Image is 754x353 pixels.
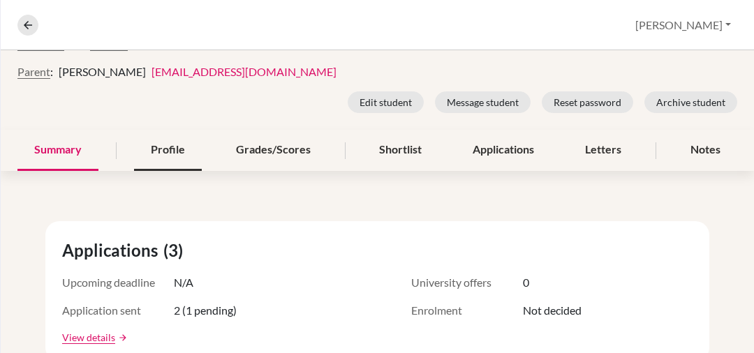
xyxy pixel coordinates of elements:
[115,333,128,343] a: arrow_forward
[17,130,98,171] div: Summary
[219,130,327,171] div: Grades/Scores
[163,238,188,263] span: (3)
[568,130,638,171] div: Letters
[674,130,737,171] div: Notes
[523,302,582,319] span: Not decided
[151,65,337,78] a: [EMAIL_ADDRESS][DOMAIN_NAME]
[62,330,115,345] a: View details
[348,91,424,113] button: Edit student
[62,302,174,319] span: Application sent
[17,63,50,80] button: Parent
[629,12,737,38] button: [PERSON_NAME]
[362,130,438,171] div: Shortlist
[62,274,174,291] span: Upcoming deadline
[411,302,523,319] span: Enrolment
[134,130,202,171] div: Profile
[435,91,531,113] button: Message student
[644,91,737,113] button: Archive student
[542,91,633,113] button: Reset password
[456,130,551,171] div: Applications
[523,274,529,291] span: 0
[174,302,237,319] span: 2 (1 pending)
[50,63,53,80] span: :
[59,65,146,78] span: [PERSON_NAME]
[62,238,163,263] span: Applications
[174,274,193,291] span: N/A
[411,274,523,291] span: University offers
